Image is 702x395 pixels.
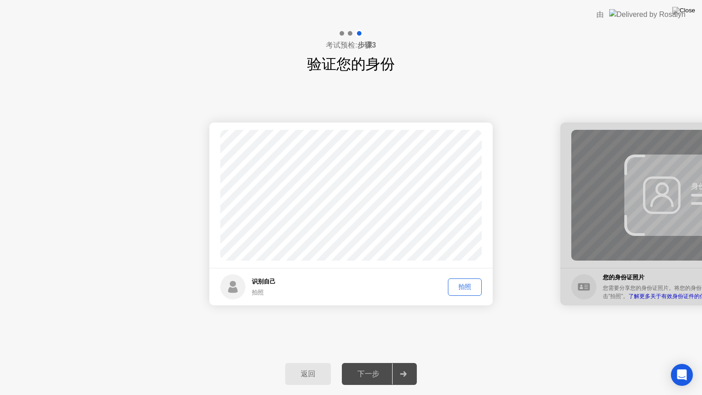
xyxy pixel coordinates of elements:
[288,369,328,379] div: 返回
[345,369,392,379] div: 下一步
[596,9,604,20] div: 由
[451,283,479,291] div: 拍照
[672,7,695,14] img: Close
[252,277,276,286] h5: 识别自己
[342,363,417,385] button: 下一步
[609,9,686,20] img: Delivered by Rosalyn
[671,364,693,386] div: Open Intercom Messenger
[326,40,376,51] h4: 考试预检:
[285,363,331,385] button: 返回
[357,41,376,49] b: 步骤3
[448,278,482,296] button: 拍照
[252,288,276,297] div: 拍照
[307,53,395,75] h1: 验证您的身份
